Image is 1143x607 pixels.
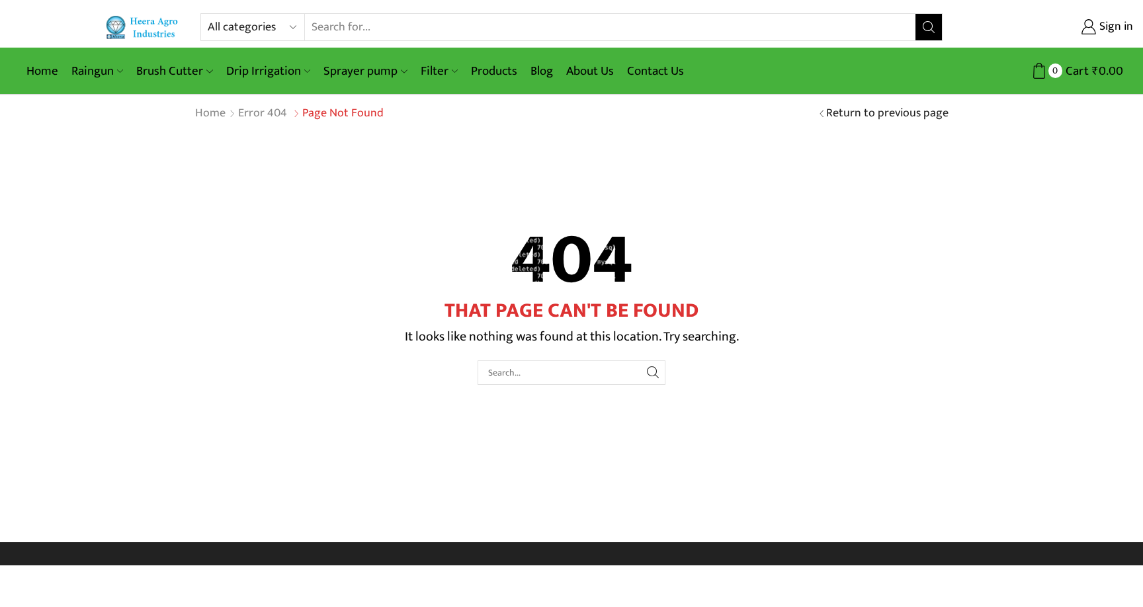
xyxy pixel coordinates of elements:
span: ₹ [1092,61,1099,81]
input: Search... [478,360,665,385]
button: Search button [915,14,942,40]
span: Error 404 [238,103,287,123]
a: Drip Irrigation [220,56,317,87]
a: Blog [524,56,560,87]
a: Sprayer pump [317,56,413,87]
span: Page not found [302,103,384,123]
a: Contact Us [620,56,691,87]
a: Home [20,56,65,87]
bdi: 0.00 [1092,61,1123,81]
a: About Us [560,56,620,87]
span: Cart [1062,62,1089,80]
a: Home [194,105,226,122]
a: Filter [414,56,464,87]
span: Sign in [1096,19,1133,36]
a: Brush Cutter [130,56,219,87]
a: Products [464,56,524,87]
a: Raingun [65,56,130,87]
span: 0 [1048,63,1062,77]
a: Return to previous page [826,105,949,122]
input: Search for... [305,14,915,40]
p: It looks like nothing was found at this location. Try searching. [194,326,949,347]
h1: That Page Can't Be Found [194,298,949,323]
a: 0 Cart ₹0.00 [956,59,1123,83]
a: Sign in [962,15,1133,39]
h2: 404 [194,223,949,298]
